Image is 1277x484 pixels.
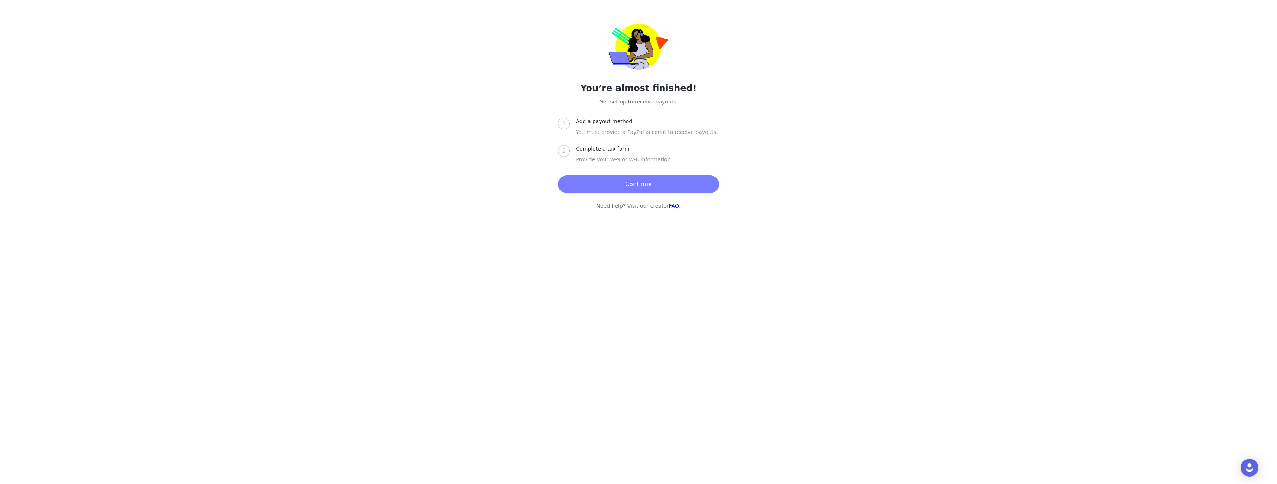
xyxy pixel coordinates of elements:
img: trolley-payout-onboarding.png [609,24,668,70]
span: 1 [562,120,566,127]
span: 2 [562,147,566,154]
div: Add a payout method [576,118,638,125]
a: FAQ [669,203,679,209]
div: Provide your W-9 or W-8 information. [576,156,719,172]
div: Complete a tax form [576,145,635,153]
button: Continue [558,175,719,193]
p: Get set up to receive payouts. [518,98,759,106]
p: Need help? Visit our creator . [518,202,759,210]
h2: You’re almost finished! [518,82,759,95]
div: Open Intercom Messenger [1241,459,1258,477]
div: You must provide a PayPal account to receive payouts. [576,128,719,145]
